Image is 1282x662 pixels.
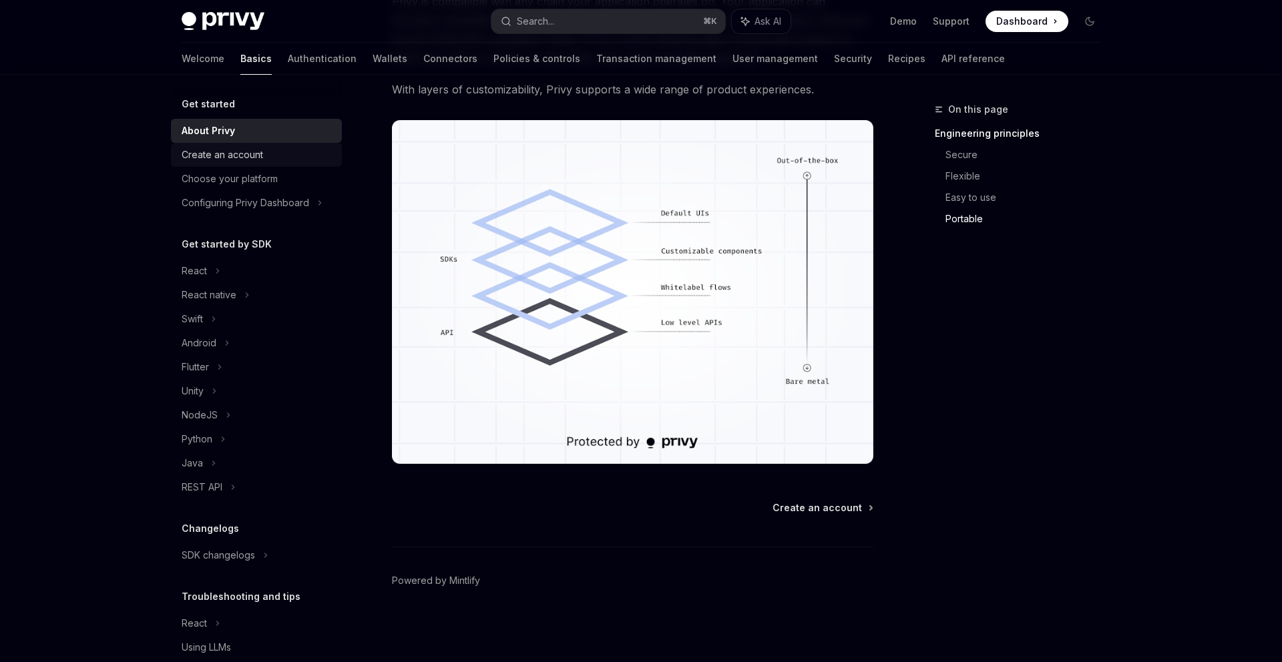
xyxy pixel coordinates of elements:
div: REST API [182,479,222,495]
a: User management [732,43,818,75]
a: Policies & controls [493,43,580,75]
a: API reference [941,43,1005,75]
a: Secure [945,144,1111,165]
button: Toggle dark mode [1079,11,1100,32]
a: Recipes [888,43,925,75]
a: Portable [945,208,1111,230]
a: Engineering principles [935,123,1111,144]
span: On this page [948,101,1008,117]
a: Powered by Mintlify [392,574,480,587]
h5: Get started by SDK [182,236,272,252]
button: Ask AI [732,9,791,33]
a: Easy to use [945,187,1111,208]
div: Swift [182,311,203,327]
a: Dashboard [986,11,1068,32]
span: Dashboard [996,15,1048,28]
div: Python [182,431,212,447]
a: Security [834,43,872,75]
div: Unity [182,383,204,399]
a: Demo [890,15,917,28]
div: Flutter [182,359,209,375]
a: Choose your platform [171,167,342,191]
div: Java [182,455,203,471]
a: Using LLMs [171,635,342,659]
a: Flexible [945,165,1111,187]
div: React [182,263,207,279]
button: Search...⌘K [491,9,725,33]
a: Welcome [182,43,224,75]
a: Wallets [373,43,407,75]
div: Choose your platform [182,171,278,187]
a: Support [933,15,970,28]
a: Authentication [288,43,357,75]
div: About Privy [182,123,235,139]
h5: Get started [182,96,235,112]
a: Create an account [773,501,872,515]
div: React [182,615,207,631]
div: Search... [517,13,554,29]
a: Basics [240,43,272,75]
a: Connectors [423,43,477,75]
span: Create an account [773,501,862,515]
div: NodeJS [182,407,218,423]
h5: Troubleshooting and tips [182,589,300,605]
div: React native [182,287,236,303]
img: images/Customization.png [392,120,873,464]
div: Using LLMs [182,639,231,655]
img: dark logo [182,12,264,31]
a: Transaction management [596,43,716,75]
div: SDK changelogs [182,547,255,563]
span: Ask AI [755,15,781,28]
div: Create an account [182,147,263,163]
a: Create an account [171,143,342,167]
a: About Privy [171,119,342,143]
div: Configuring Privy Dashboard [182,195,309,211]
div: Android [182,335,216,351]
span: With layers of customizability, Privy supports a wide range of product experiences. [392,80,873,99]
span: ⌘ K [703,16,717,27]
h5: Changelogs [182,521,239,537]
